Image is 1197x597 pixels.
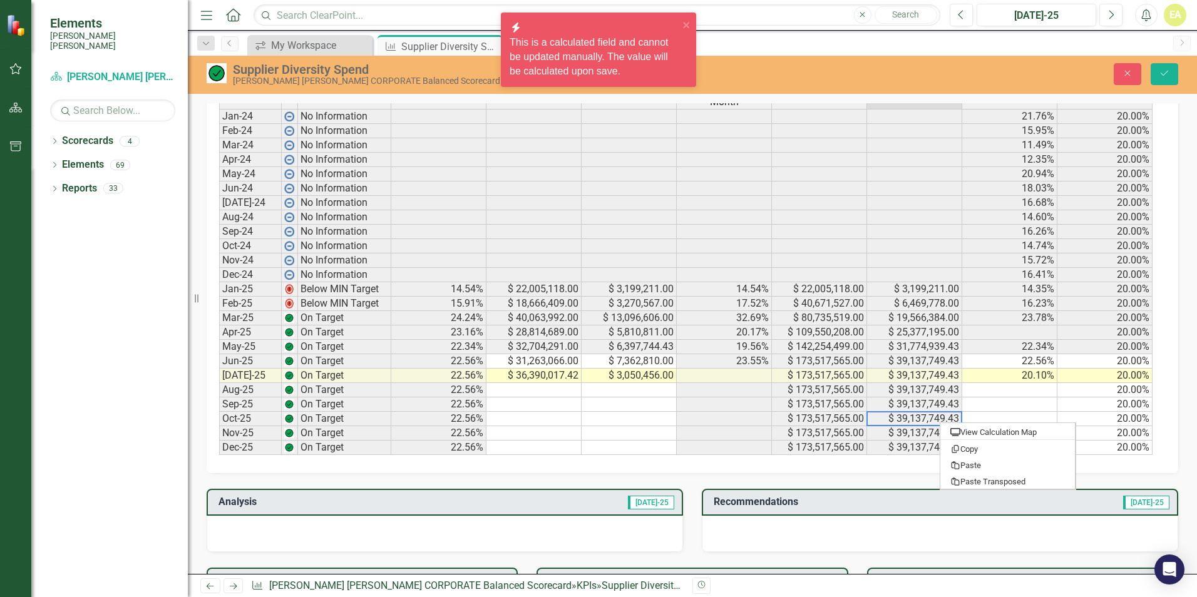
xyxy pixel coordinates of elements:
button: EA [1164,4,1186,26]
td: $ 7,362,810.00 [582,354,677,369]
div: » » [251,579,683,593]
img: wPkqUstsMhMTgAAAABJRU5ErkJggg== [284,198,294,208]
td: 20.00% [1057,167,1153,181]
td: $ 36,390,017.42 [486,369,582,383]
td: No Information [298,225,391,239]
td: 20.00% [1057,268,1153,282]
td: 22.56% [391,441,486,455]
td: Sep-24 [219,225,282,239]
span: Supplier Diversity Spend (%) per Month [679,74,769,108]
img: Z [284,385,294,395]
td: 23.55% [677,354,772,369]
td: $ 39,137,749.43 [867,426,962,441]
td: On Target [298,311,391,325]
td: 22.56% [391,426,486,441]
img: Z [284,414,294,424]
img: wPkqUstsMhMTgAAAABJRU5ErkJggg== [284,212,294,222]
td: <i class='fa fa-fw fa-tv'></i> &nbsp;View Calculation Map [940,423,1075,439]
td: <i class='far fa-fw fa-copy'></i> &nbsp;Copy [940,440,1075,456]
h3: Analysis [218,496,422,508]
div: My Workspace [271,38,369,53]
td: 20.10% [962,369,1057,383]
td: 23.78% [962,311,1057,325]
img: wPkqUstsMhMTgAAAABJRU5ErkJggg== [284,169,294,179]
div: Paste [950,459,1067,472]
td: Jun-25 [219,354,282,369]
div: [PERSON_NAME] [PERSON_NAME] CORPORATE Balanced Scorecard [233,76,751,86]
img: Z [284,399,294,409]
td: 22.56% [391,369,486,383]
td: May-24 [219,167,282,181]
td: 20.00% [1057,282,1153,297]
td: 20.00% [1057,340,1153,354]
td: On Target [298,426,391,441]
td: $ 142,254,499.00 [772,340,867,354]
td: 14.35% [962,282,1057,297]
td: 14.54% [391,282,486,297]
td: <i class='far fa-fw fa-paste'></i> &nbsp;Paste Transposed [940,472,1075,489]
td: No Information [298,253,391,268]
td: No Information [298,138,391,153]
td: $ 80,735,519.00 [772,311,867,325]
td: 20.00% [1057,397,1153,412]
td: On Target [298,354,391,369]
td: 20.00% [1057,325,1153,340]
td: 15.72% [962,253,1057,268]
td: Aug-25 [219,383,282,397]
div: Open Intercom Messenger [1154,554,1184,584]
td: <i class='far fa-fw fa-paste'></i> &nbsp;Paste [940,456,1075,472]
img: Z [284,313,294,323]
div: Copy [950,442,1067,456]
button: close [682,18,691,32]
td: Oct-25 [219,412,282,426]
td: $ 22,005,118.00 [486,282,582,297]
td: Aug-24 [219,210,282,225]
td: On Target [298,340,391,354]
a: Reports [62,181,97,196]
td: 23.16% [391,325,486,340]
td: On Target [298,325,391,340]
img: Z [284,342,294,352]
a: [PERSON_NAME] [PERSON_NAME] CORPORATE Balanced Scorecard [269,579,572,591]
img: 2Q== [284,298,294,309]
img: wPkqUstsMhMTgAAAABJRU5ErkJggg== [284,270,294,280]
td: $ 31,774,939.43 [867,340,962,354]
td: Feb-24 [219,124,282,138]
td: 20.00% [1057,239,1153,253]
td: Jan-24 [219,109,282,124]
td: [DATE]-25 [219,369,282,383]
td: $ 6,397,744.43 [582,340,677,354]
td: 16.41% [962,268,1057,282]
td: Feb-25 [219,297,282,311]
div: 33 [103,183,123,194]
td: 20.00% [1057,412,1153,426]
img: wPkqUstsMhMTgAAAABJRU5ErkJggg== [284,255,294,265]
td: $ 25,377,195.00 [867,325,962,340]
div: 69 [110,160,130,170]
td: $ 40,671,527.00 [772,297,867,311]
td: $ 6,469,778.00 [867,297,962,311]
button: [DATE]-25 [977,4,1096,26]
a: [PERSON_NAME] [PERSON_NAME] CORPORATE Balanced Scorecard [50,70,175,84]
td: Mar-24 [219,138,282,153]
td: Jun-24 [219,181,282,196]
td: 21.76% [962,109,1057,124]
td: Below MIN Target [298,297,391,311]
img: ClearPoint Strategy [6,14,28,36]
td: 20.00% [1057,196,1153,210]
td: 14.60% [962,210,1057,225]
td: $ 13,096,606.00 [582,311,677,325]
td: Jan-25 [219,282,282,297]
td: 15.91% [391,297,486,311]
td: Dec-25 [219,441,282,455]
div: View Calculation Map [950,426,1067,439]
td: On Target [298,383,391,397]
td: Sep-25 [219,397,282,412]
td: $ 173,517,565.00 [772,383,867,397]
td: $ 32,704,291.00 [486,340,582,354]
td: 20.00% [1057,311,1153,325]
div: 4 [120,136,140,146]
td: No Information [298,268,391,282]
td: No Information [298,196,391,210]
img: wPkqUstsMhMTgAAAABJRU5ErkJggg== [284,126,294,136]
